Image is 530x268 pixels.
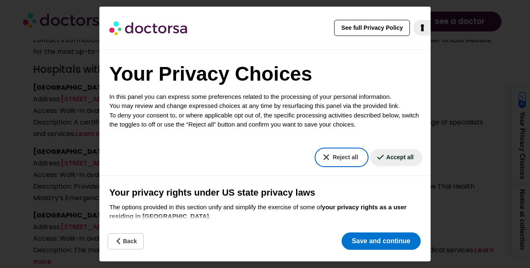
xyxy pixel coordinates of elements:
[109,59,421,89] h2: Your Privacy Choices
[109,203,421,231] p: The options provided in this section unify and simplify the exercise of some of To learn more abo...
[109,17,189,39] img: logo
[334,20,410,36] button: See full Privacy Policy
[108,233,144,249] button: Back
[370,149,422,165] button: Accept all
[341,24,403,32] span: See full Privacy Policy
[342,232,421,250] button: Save and continue
[109,203,407,220] b: your privacy rights as a user residing in [GEOGRAPHIC_DATA].
[109,92,421,129] p: In this panel you can express some preferences related to the processing of your personal informa...
[316,149,366,165] button: Reject all
[413,20,431,36] a: iubenda - Cookie Policy and Cookie Compliance Management
[109,186,421,199] h3: Your privacy rights under US state privacy laws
